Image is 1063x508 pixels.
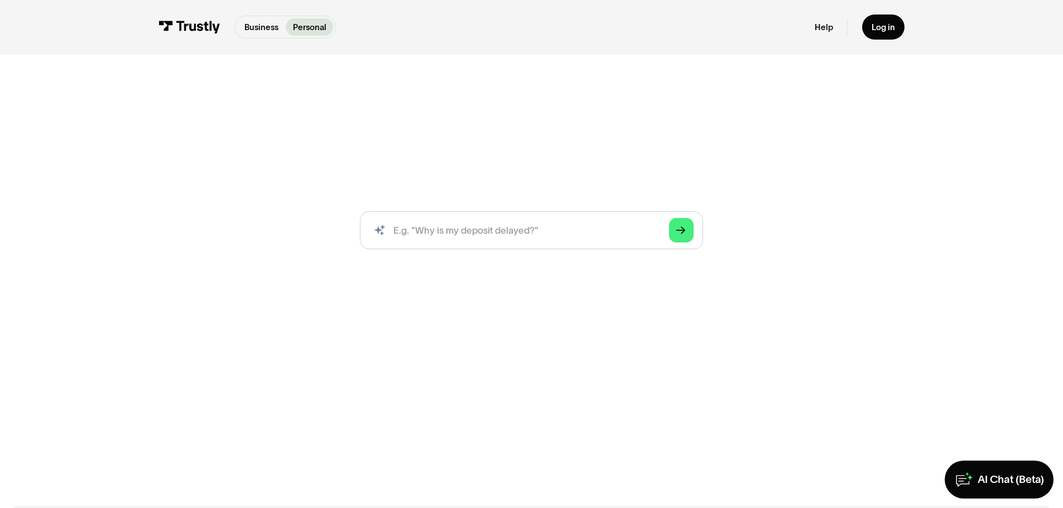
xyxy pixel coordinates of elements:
[945,461,1054,499] a: AI Chat (Beta)
[237,18,285,36] a: Business
[293,21,326,33] p: Personal
[286,18,333,36] a: Personal
[872,22,895,32] div: Log in
[978,473,1044,487] div: AI Chat (Beta)
[244,21,278,33] p: Business
[862,14,905,40] a: Log in
[360,211,703,249] form: Search
[815,22,833,32] a: Help
[360,211,703,249] input: search
[158,21,220,33] img: Trustly Logo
